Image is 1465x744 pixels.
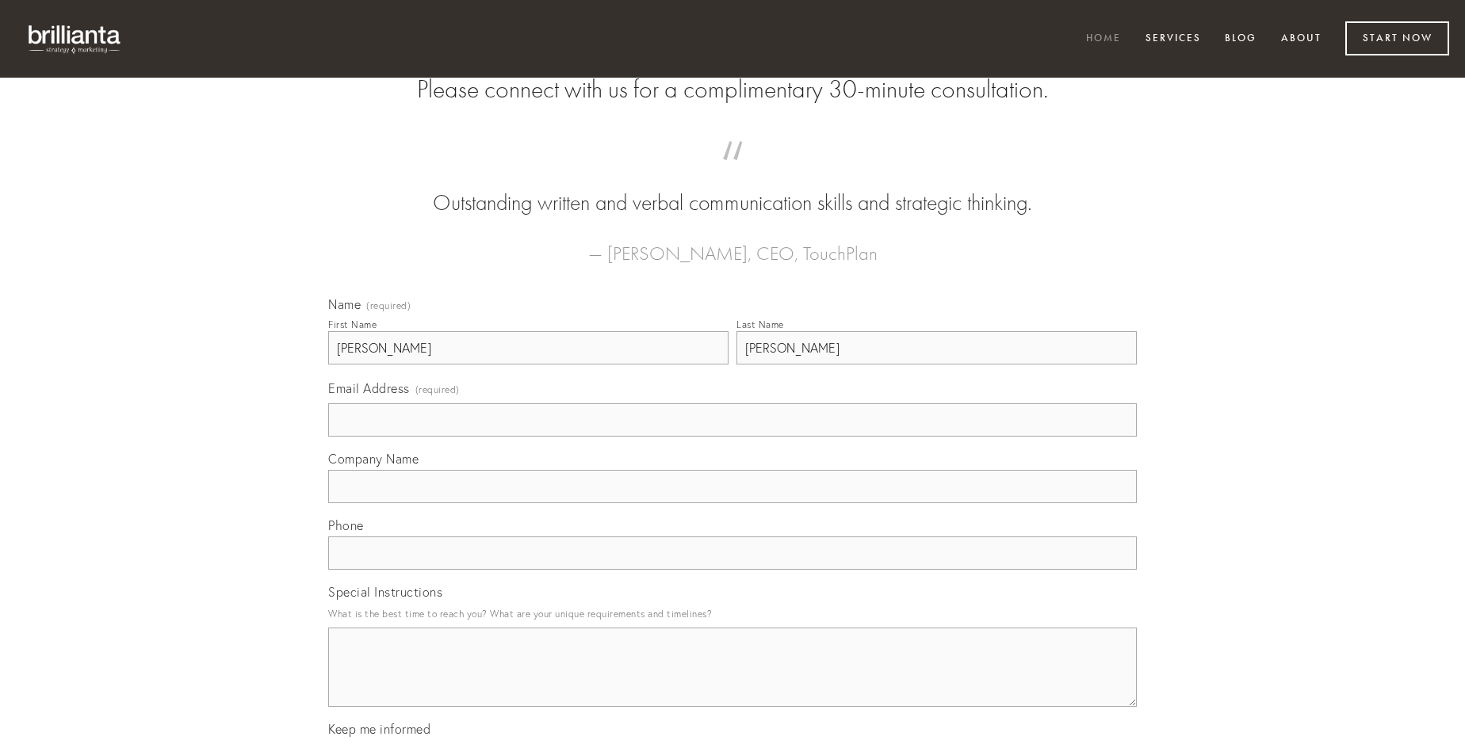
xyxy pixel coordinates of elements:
[1214,26,1267,52] a: Blog
[354,219,1111,269] figcaption: — [PERSON_NAME], CEO, TouchPlan
[1345,21,1449,55] a: Start Now
[415,379,460,400] span: (required)
[328,74,1137,105] h2: Please connect with us for a complimentary 30-minute consultation.
[736,319,784,330] div: Last Name
[1076,26,1131,52] a: Home
[328,319,377,330] div: First Name
[328,721,430,737] span: Keep me informed
[328,603,1137,624] p: What is the best time to reach you? What are your unique requirements and timelines?
[354,157,1111,219] blockquote: Outstanding written and verbal communication skills and strategic thinking.
[16,16,135,62] img: brillianta - research, strategy, marketing
[354,157,1111,188] span: “
[1135,26,1211,52] a: Services
[328,517,364,533] span: Phone
[1271,26,1332,52] a: About
[328,451,419,467] span: Company Name
[328,296,361,312] span: Name
[328,380,410,396] span: Email Address
[366,301,411,311] span: (required)
[328,584,442,600] span: Special Instructions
